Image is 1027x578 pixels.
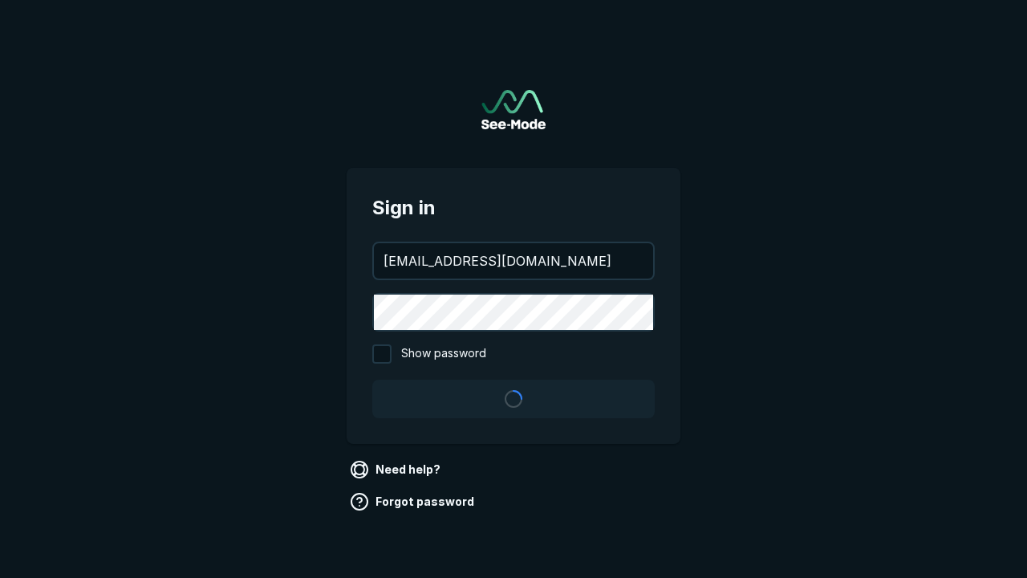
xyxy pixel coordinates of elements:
input: your@email.com [374,243,653,279]
a: Need help? [347,457,447,482]
img: See-Mode Logo [481,90,546,129]
span: Sign in [372,193,655,222]
span: Show password [401,344,486,364]
a: Forgot password [347,489,481,515]
a: Go to sign in [481,90,546,129]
